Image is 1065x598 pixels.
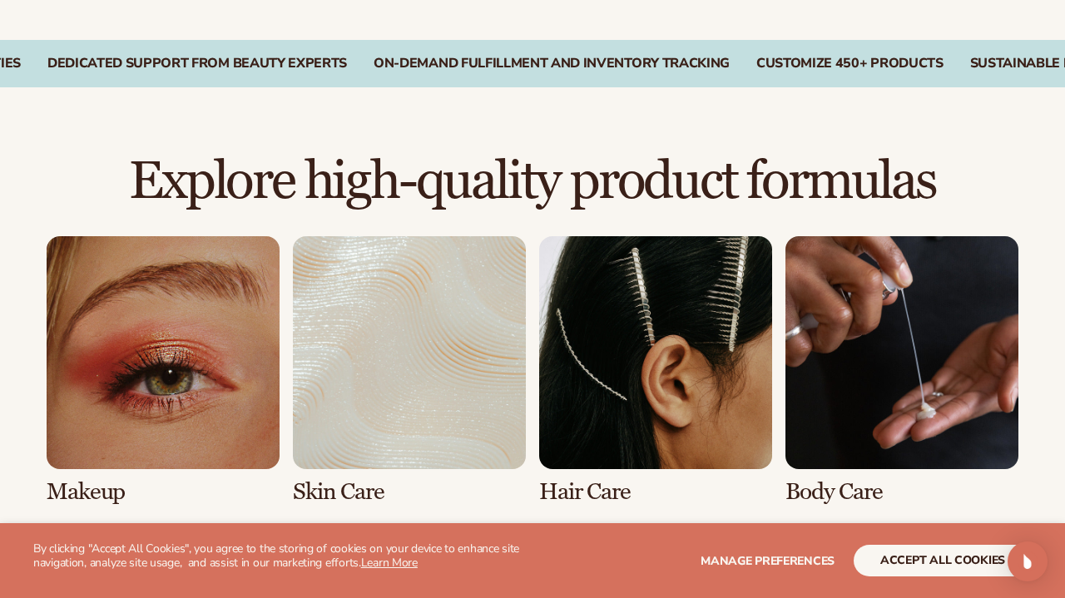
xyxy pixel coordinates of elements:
[785,479,1018,505] h3: Body Care
[854,545,1032,576] button: accept all cookies
[47,56,347,72] div: Dedicated Support From Beauty Experts
[1008,541,1048,581] div: Open Intercom Messenger
[756,56,944,72] div: CUSTOMIZE 450+ PRODUCTS
[374,56,730,72] div: On-Demand Fulfillment and Inventory Tracking
[47,236,280,505] div: 1 / 8
[33,542,532,571] p: By clicking "Accept All Cookies", you agree to the storing of cookies on your device to enhance s...
[293,236,526,505] div: 2 / 8
[539,479,772,505] h3: Hair Care
[361,555,418,571] a: Learn More
[539,236,772,505] div: 3 / 8
[701,553,835,569] span: Manage preferences
[785,236,1018,505] div: 4 / 8
[293,479,526,505] h3: Skin Care
[47,154,1018,210] h2: Explore high-quality product formulas
[47,479,280,505] h3: Makeup
[701,545,835,576] button: Manage preferences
